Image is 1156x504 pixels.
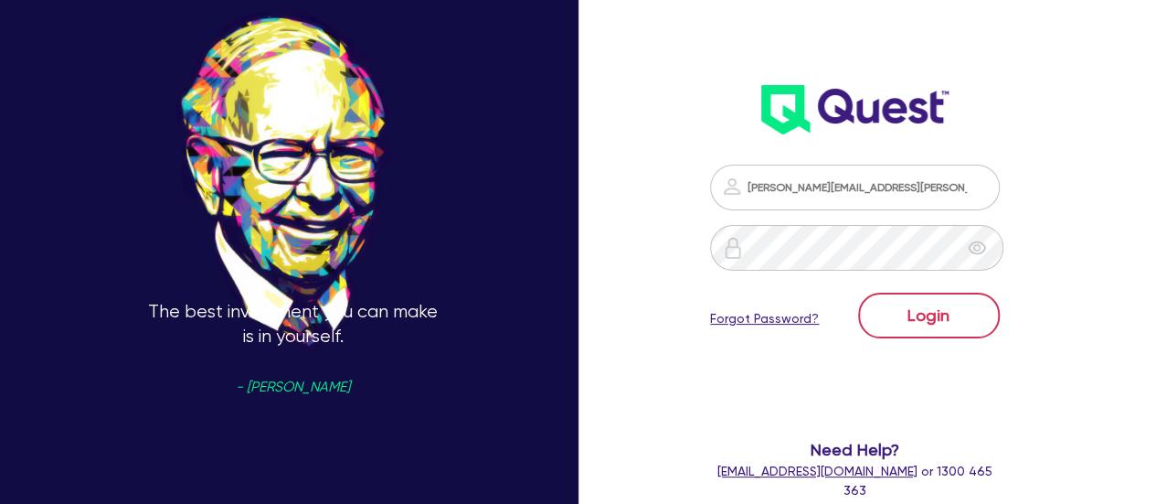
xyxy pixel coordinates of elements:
img: wH2k97JdezQIQAAAABJRU5ErkJggg== [761,85,949,134]
span: or 1300 465 363 [717,464,992,498]
button: Login [858,293,1000,338]
img: icon-password [721,176,743,198]
a: [EMAIL_ADDRESS][DOMAIN_NAME] [717,464,917,478]
span: eye [968,239,986,257]
span: Need Help? [710,437,999,462]
img: icon-password [722,237,744,259]
a: Forgot Password? [710,309,819,328]
input: Email address [710,165,999,210]
span: - [PERSON_NAME] [236,381,350,394]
